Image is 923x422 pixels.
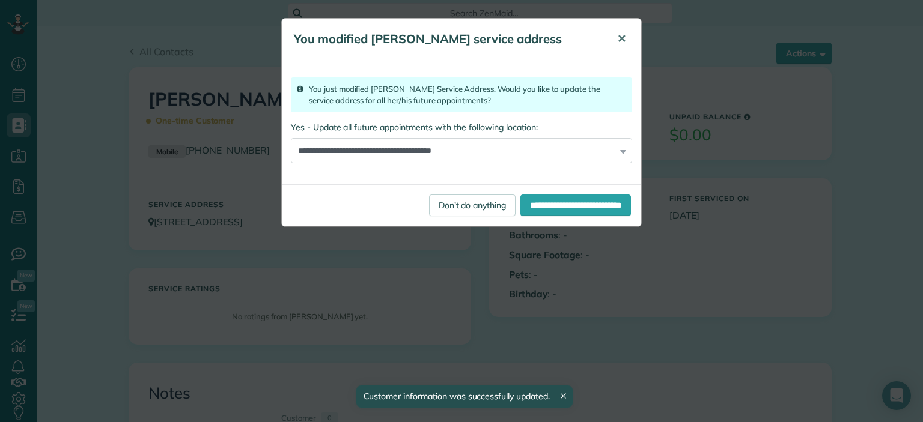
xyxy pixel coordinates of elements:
span: Don't do anything [439,200,506,211]
label: Yes - Update all future appointments with the following location: [291,121,632,133]
h5: You modified [PERSON_NAME] service address [294,31,600,47]
div: Customer information was successfully updated. [356,385,572,408]
span: ✕ [617,32,626,46]
div: You just modified [PERSON_NAME] Service Address. Would you like to update the service address for... [291,77,632,112]
a: Don't do anything [429,194,516,216]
